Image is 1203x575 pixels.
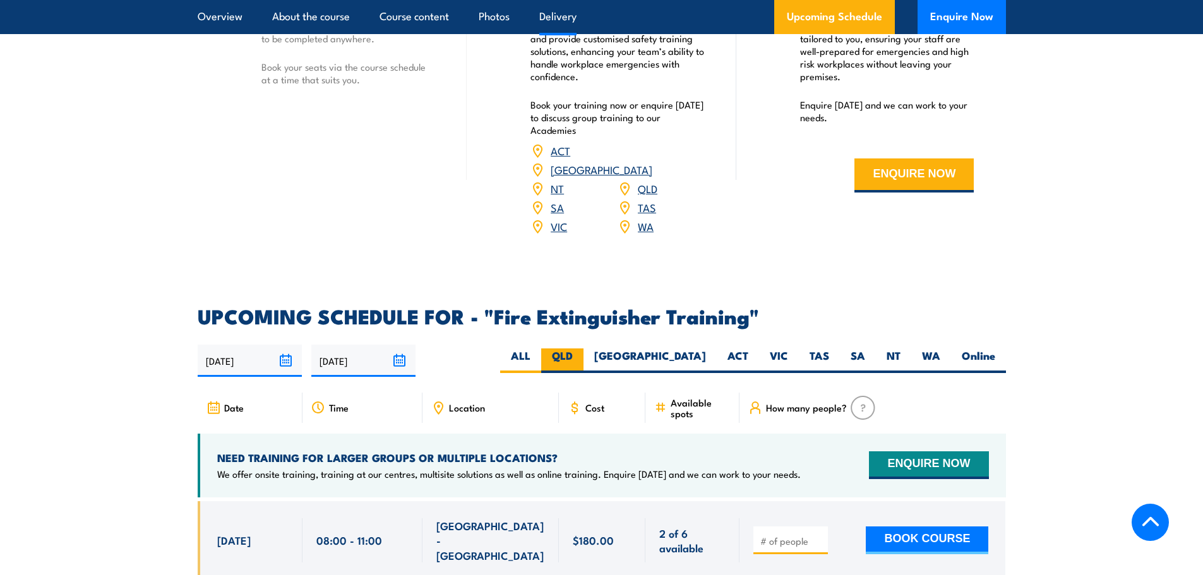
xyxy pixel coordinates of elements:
p: We offer onsite training, training at our centres, multisite solutions as well as online training... [217,468,801,480]
a: QLD [638,181,657,196]
span: Date [224,402,244,413]
p: We offer convenient nationwide training tailored to you, ensuring your staff are well-prepared fo... [800,20,974,83]
span: 08:00 - 11:00 [316,533,382,547]
a: ACT [551,143,570,158]
span: [GEOGRAPHIC_DATA] - [GEOGRAPHIC_DATA] [436,518,545,562]
p: Book your seats via the course schedule at a time that suits you. [261,61,436,86]
a: SA [551,199,564,215]
label: ALL [500,348,541,373]
span: Time [329,402,349,413]
span: [DATE] [217,533,251,547]
span: $180.00 [573,533,614,547]
button: BOOK COURSE [866,526,988,554]
span: Location [449,402,485,413]
span: Cost [585,402,604,413]
h2: UPCOMING SCHEDULE FOR - "Fire Extinguisher Training" [198,307,1006,324]
label: Online [951,348,1006,373]
p: Book your training now or enquire [DATE] to discuss group training to our Academies [530,98,705,136]
label: SA [840,348,876,373]
a: TAS [638,199,656,215]
label: TAS [799,348,840,373]
a: WA [638,218,654,234]
a: [GEOGRAPHIC_DATA] [551,162,652,177]
span: 2 of 6 available [659,526,726,555]
h4: NEED TRAINING FOR LARGER GROUPS OR MULTIPLE LOCATIONS? [217,451,801,465]
label: [GEOGRAPHIC_DATA] [584,348,717,373]
span: Available spots [671,397,731,418]
button: ENQUIRE NOW [854,158,974,193]
label: ACT [717,348,759,373]
label: WA [911,348,951,373]
a: NT [551,181,564,196]
p: Enquire [DATE] and we can work to your needs. [800,98,974,124]
input: # of people [760,535,823,547]
a: VIC [551,218,567,234]
label: QLD [541,348,584,373]
input: From date [198,345,302,377]
label: NT [876,348,911,373]
button: ENQUIRE NOW [869,451,988,479]
label: VIC [759,348,799,373]
p: Our Academies are located nationally and provide customised safety training solutions, enhancing ... [530,20,705,83]
span: How many people? [766,402,847,413]
input: To date [311,345,416,377]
